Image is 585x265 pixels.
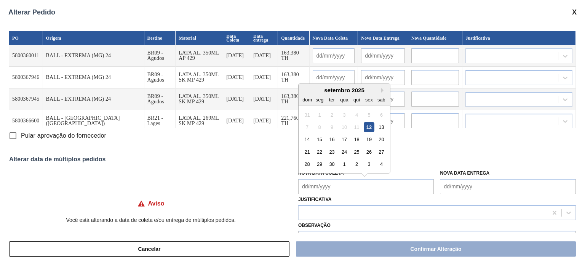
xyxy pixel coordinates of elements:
div: Not available domingo, 31 de agosto de 2025 [302,109,312,120]
div: Choose sexta-feira, 12 de setembro de 2025 [364,122,374,132]
td: BALL - EXTREMA (MG) 24 [43,45,144,67]
span: Pular aprovação do fornecedor [21,131,106,140]
td: [DATE] [250,110,278,132]
div: Choose domingo, 28 de setembro de 2025 [302,159,312,169]
label: Nova Data Entrega [440,170,489,176]
td: 5800366600 [9,110,43,132]
td: 221,760 TH [278,110,309,132]
div: Not available segunda-feira, 8 de setembro de 2025 [314,122,324,132]
th: Nova Data Entrega [358,31,408,45]
div: Choose domingo, 21 de setembro de 2025 [302,147,312,157]
span: Alterar Pedido [8,8,55,16]
td: BR21 - Lages [144,110,176,132]
label: Observação [298,220,576,231]
div: sab [376,94,387,104]
td: [DATE] [223,110,250,132]
div: Not available sábado, 6 de setembro de 2025 [376,109,387,120]
td: LATA AL. 269ML SK MP 429 [176,110,223,132]
div: qui [352,94,362,104]
div: Choose sábado, 4 de outubro de 2025 [376,159,387,169]
th: Destino [144,31,176,45]
th: Data Coleta [223,31,250,45]
div: Not available quinta-feira, 11 de setembro de 2025 [352,122,362,132]
div: Not available quarta-feira, 3 de setembro de 2025 [339,109,349,120]
td: 5800367946 [9,67,43,88]
td: 163,380 TH [278,67,309,88]
div: ter [327,94,337,104]
div: Choose quarta-feira, 1 de outubro de 2025 [339,159,349,169]
th: PO [9,31,43,45]
th: Material [176,31,223,45]
td: BALL - EXTREMA (MG) 24 [43,88,144,110]
input: dd/mm/yyyy [298,179,434,194]
div: Choose quinta-feira, 18 de setembro de 2025 [352,134,362,145]
button: Next Month [381,88,386,93]
td: BR09 - Agudos [144,88,176,110]
div: Choose sexta-feira, 26 de setembro de 2025 [364,147,374,157]
td: BALL - [GEOGRAPHIC_DATA] ([GEOGRAPHIC_DATA]) [43,110,144,132]
div: seg [314,94,324,104]
td: LATA AL. 350ML SK MP 429 [176,67,223,88]
div: Not available terça-feira, 9 de setembro de 2025 [327,122,337,132]
div: Choose quinta-feira, 2 de outubro de 2025 [352,159,362,169]
td: 5800360011 [9,45,43,67]
div: sex [364,94,374,104]
div: Choose segunda-feira, 15 de setembro de 2025 [314,134,324,145]
th: Data entrega [250,31,278,45]
td: [DATE] [250,88,278,110]
div: Not available domingo, 7 de setembro de 2025 [302,122,312,132]
div: Choose segunda-feira, 22 de setembro de 2025 [314,147,324,157]
div: Not available terça-feira, 2 de setembro de 2025 [327,109,337,120]
th: Nova Quantidade [408,31,462,45]
td: [DATE] [250,67,278,88]
input: dd/mm/yyyy [361,70,405,85]
div: Choose sexta-feira, 19 de setembro de 2025 [364,134,374,145]
td: [DATE] [250,45,278,67]
div: Not available quinta-feira, 4 de setembro de 2025 [352,109,362,120]
td: BALL - EXTREMA (MG) 24 [43,67,144,88]
div: month 2025-09 [301,109,387,170]
div: dom [302,94,312,104]
input: dd/mm/yyyy [313,70,355,85]
th: Origem [43,31,144,45]
div: Choose quarta-feira, 24 de setembro de 2025 [339,147,349,157]
td: BR09 - Agudos [144,45,176,67]
div: qua [339,94,349,104]
td: BR09 - Agudos [144,67,176,88]
input: dd/mm/yyyy [440,179,576,194]
div: Choose terça-feira, 23 de setembro de 2025 [327,147,337,157]
div: Choose sexta-feira, 3 de outubro de 2025 [364,159,374,169]
th: Nova Data Coleta [310,31,358,45]
div: Not available quarta-feira, 10 de setembro de 2025 [339,122,349,132]
label: Justificativa [298,197,332,202]
div: Choose domingo, 14 de setembro de 2025 [302,134,312,145]
td: LATA AL. 350ML AP 429 [176,45,223,67]
th: Justificativa [462,31,576,45]
div: Not available segunda-feira, 1 de setembro de 2025 [314,109,324,120]
input: dd/mm/yyyy [361,48,405,63]
div: Choose sábado, 13 de setembro de 2025 [376,122,387,132]
p: Você está alterando a data de coleta e/ou entrega de múltiplos pedidos. [9,217,292,223]
button: Cancelar [9,241,289,257]
td: [DATE] [223,67,250,88]
div: Choose quarta-feira, 17 de setembro de 2025 [339,134,349,145]
div: Choose sábado, 27 de setembro de 2025 [376,147,387,157]
td: 5800367945 [9,88,43,110]
td: 163,380 TH [278,45,309,67]
div: Alterar data de múltiplos pedidos [9,156,576,163]
td: [DATE] [223,88,250,110]
div: Choose segunda-feira, 29 de setembro de 2025 [314,159,324,169]
td: [DATE] [223,45,250,67]
div: Choose terça-feira, 30 de setembro de 2025 [327,159,337,169]
div: Choose terça-feira, 16 de setembro de 2025 [327,134,337,145]
th: Quantidade [278,31,309,45]
h4: Aviso [148,200,165,207]
input: dd/mm/yyyy [313,48,355,63]
div: setembro 2025 [299,87,390,93]
td: LATA AL. 350ML SK MP 429 [176,88,223,110]
div: Choose quinta-feira, 25 de setembro de 2025 [352,147,362,157]
div: Not available sexta-feira, 5 de setembro de 2025 [364,109,374,120]
div: Choose sábado, 20 de setembro de 2025 [376,134,387,145]
td: 163,380 TH [278,88,309,110]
